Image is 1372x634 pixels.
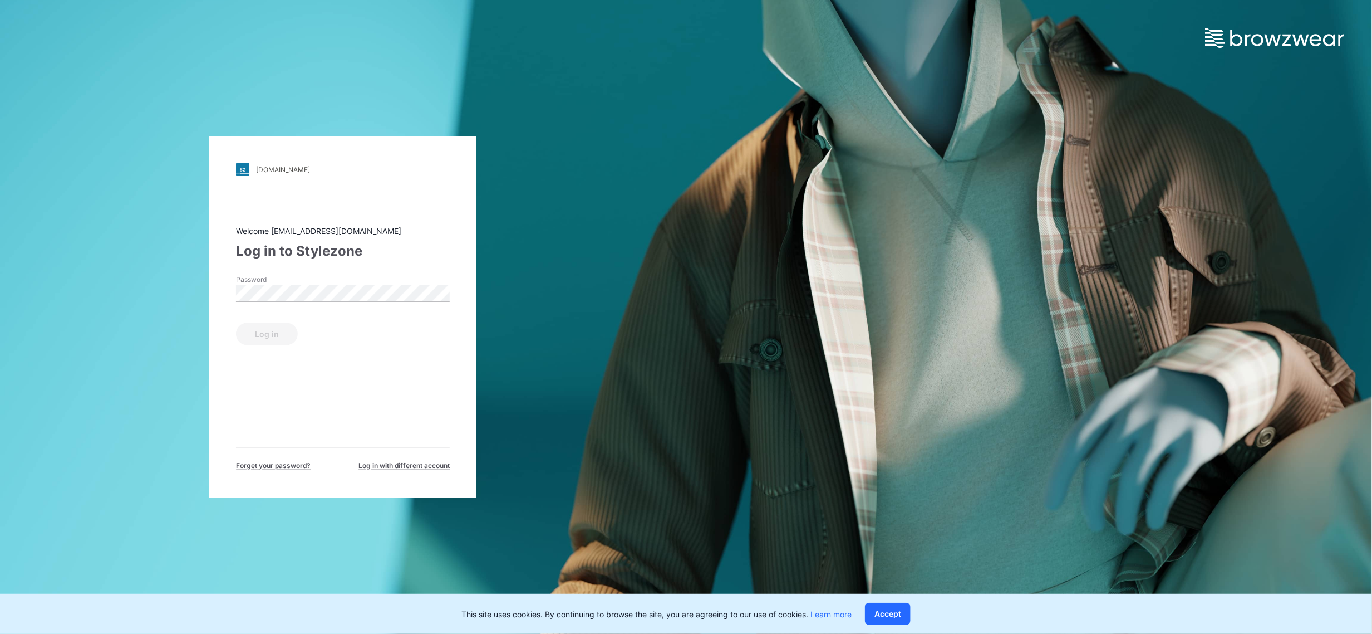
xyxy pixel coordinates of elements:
div: Welcome [EMAIL_ADDRESS][DOMAIN_NAME] [236,226,450,237]
div: Log in to Stylezone [236,242,450,262]
span: Log in with different account [358,461,450,471]
img: stylezone-logo.562084cfcfab977791bfbf7441f1a819.svg [236,163,249,177]
a: [DOMAIN_NAME] [236,163,450,177]
span: Forget your password? [236,461,311,471]
img: browzwear-logo.e42bd6dac1945053ebaf764b6aa21510.svg [1205,28,1344,48]
label: Password [236,275,314,285]
p: This site uses cookies. By continuing to browse the site, you are agreeing to our use of cookies. [461,608,852,620]
div: [DOMAIN_NAME] [256,165,310,174]
button: Accept [865,603,911,625]
a: Learn more [810,609,852,619]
